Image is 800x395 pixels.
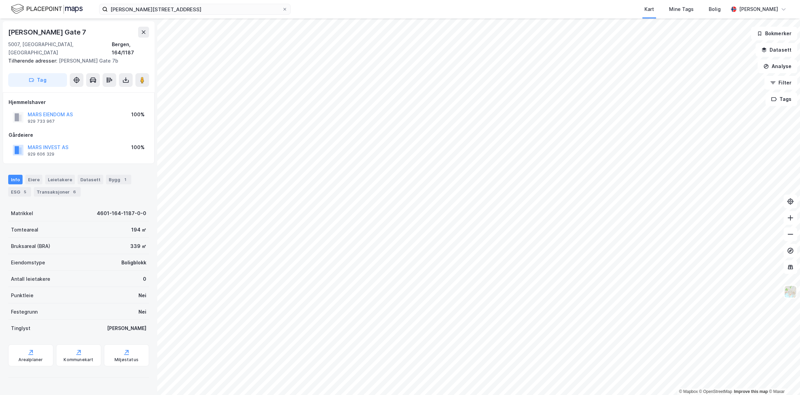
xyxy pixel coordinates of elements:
[751,27,797,40] button: Bokmerker
[11,3,83,15] img: logo.f888ab2527a4732fd821a326f86c7f29.svg
[28,152,54,157] div: 929 606 329
[34,187,81,197] div: Transaksjoner
[11,226,38,234] div: Tomteareal
[107,324,146,332] div: [PERSON_NAME]
[766,362,800,395] iframe: Chat Widget
[131,143,145,152] div: 100%
[25,175,42,184] div: Eiere
[8,57,144,65] div: [PERSON_NAME] Gate 7b
[679,389,698,394] a: Mapbox
[758,60,797,73] button: Analyse
[11,308,38,316] div: Festegrunn
[78,175,103,184] div: Datasett
[138,308,146,316] div: Nei
[45,175,75,184] div: Leietakere
[121,259,146,267] div: Boligblokk
[138,291,146,300] div: Nei
[22,188,28,195] div: 5
[8,175,23,184] div: Info
[734,389,768,394] a: Improve this map
[644,5,654,13] div: Kart
[106,175,131,184] div: Bygg
[765,92,797,106] button: Tags
[764,76,797,90] button: Filter
[71,188,78,195] div: 6
[11,259,45,267] div: Eiendomstype
[8,73,67,87] button: Tag
[9,131,149,139] div: Gårdeiere
[8,58,59,64] span: Tilhørende adresser:
[11,209,33,218] div: Matrikkel
[112,40,149,57] div: Bergen, 164/1187
[11,242,50,250] div: Bruksareal (BRA)
[64,357,93,363] div: Kommunekart
[11,291,34,300] div: Punktleie
[18,357,43,363] div: Arealplaner
[97,209,146,218] div: 4601-164-1187-0-0
[739,5,778,13] div: [PERSON_NAME]
[766,362,800,395] div: Kontrollprogram for chat
[130,242,146,250] div: 339 ㎡
[8,187,31,197] div: ESG
[143,275,146,283] div: 0
[28,119,55,124] div: 929 733 967
[8,40,112,57] div: 5007, [GEOGRAPHIC_DATA], [GEOGRAPHIC_DATA]
[756,43,797,57] button: Datasett
[108,4,282,14] input: Søk på adresse, matrikkel, gårdeiere, leietakere eller personer
[784,285,797,298] img: Z
[699,389,732,394] a: OpenStreetMap
[11,275,50,283] div: Antall leietakere
[122,176,129,183] div: 1
[115,357,138,363] div: Miljøstatus
[131,226,146,234] div: 194 ㎡
[11,324,30,332] div: Tinglyst
[709,5,721,13] div: Bolig
[9,98,149,106] div: Hjemmelshaver
[8,27,88,38] div: [PERSON_NAME] Gate 7
[669,5,694,13] div: Mine Tags
[131,110,145,119] div: 100%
